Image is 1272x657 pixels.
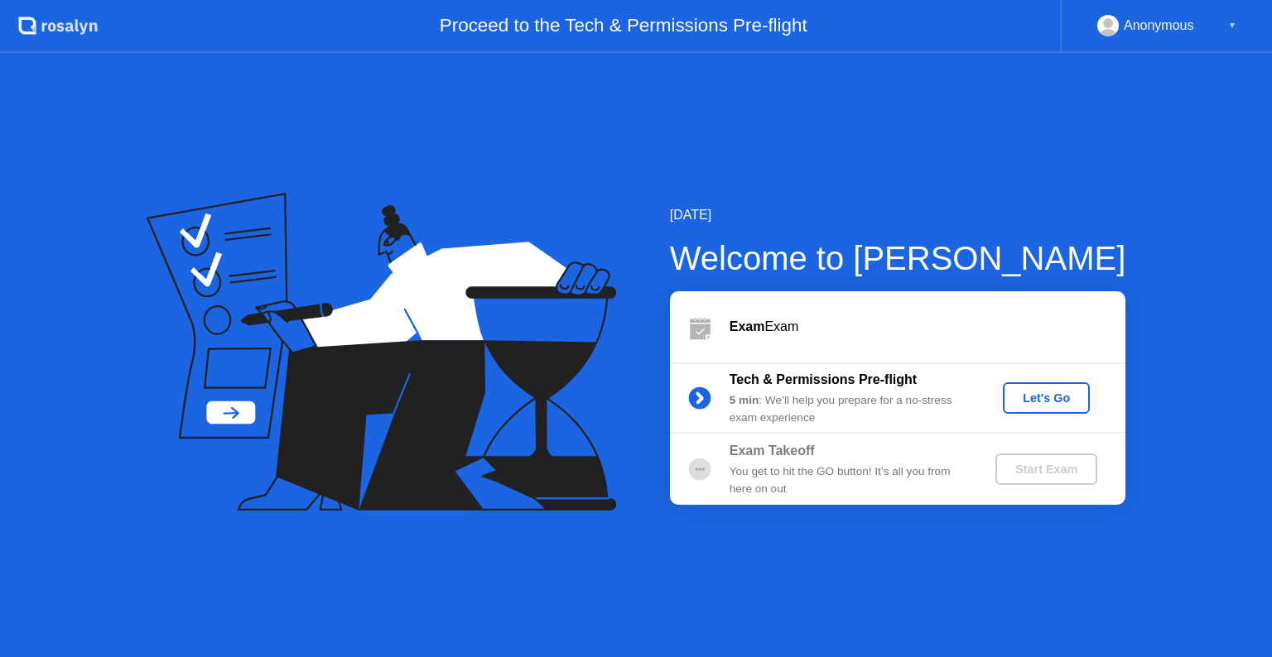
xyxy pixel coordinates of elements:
[670,205,1126,225] div: [DATE]
[995,453,1097,485] button: Start Exam
[730,444,815,458] b: Exam Takeoff
[730,463,968,497] div: You get to hit the GO button! It’s all you from here on out
[1228,15,1236,36] div: ▼
[730,319,765,333] b: Exam
[1002,463,1091,476] div: Start Exam
[1009,391,1083,405] div: Let's Go
[1003,382,1090,414] button: Let's Go
[1124,15,1194,36] div: Anonymous
[730,394,759,406] b: 5 min
[730,392,968,426] div: : We’ll help you prepare for a no-stress exam experience
[730,317,1125,337] div: Exam
[670,233,1126,283] div: Welcome to [PERSON_NAME]
[730,372,917,386] b: Tech & Permissions Pre-flight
